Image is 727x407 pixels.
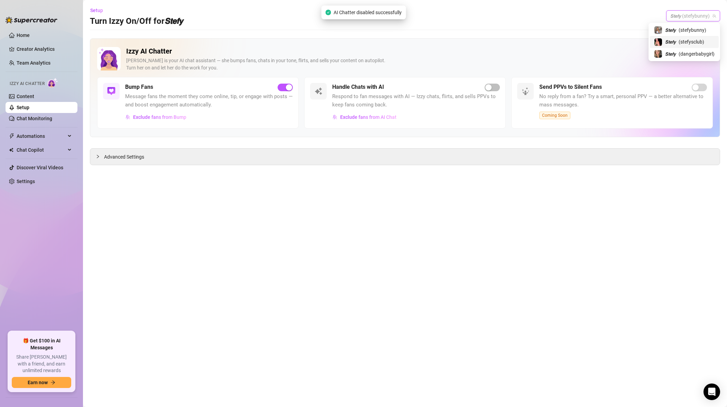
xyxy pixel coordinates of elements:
[9,133,15,139] span: thunderbolt
[333,115,337,120] img: svg%3e
[17,94,34,99] a: Content
[539,83,602,91] h5: Send PPVs to Silent Fans
[654,50,662,58] img: 𝙎𝙩𝙚𝙛𝙮 (@dangerbabygirl)
[679,50,715,58] span: ( dangerbabygirl )
[90,8,103,13] span: Setup
[17,179,35,184] a: Settings
[712,14,716,18] span: team
[12,377,71,388] button: Earn nowarrow-right
[133,114,186,120] span: Exclude fans from Bump
[12,338,71,351] span: 🎁 Get $100 in AI Messages
[679,38,704,46] span: ( stefysclub )
[314,87,323,95] img: svg%3e
[665,50,676,58] span: 𝙎𝙩𝙚𝙛𝙮
[670,11,716,21] span: 𝙎𝙩𝙚𝙛𝙮 (stefybunny)
[17,144,66,155] span: Chat Copilot
[12,354,71,374] span: Share [PERSON_NAME] with a friend, and earn unlimited rewards
[6,17,57,23] img: logo-BBDzfeDw.svg
[17,105,29,110] a: Setup
[104,153,144,161] span: Advanced Settings
[125,115,130,120] img: svg%3e
[340,114,397,120] span: Exclude fans from AI Chat
[17,44,72,55] a: Creator Analytics
[47,78,58,88] img: AI Chatter
[28,380,48,385] span: Earn now
[50,380,55,385] span: arrow-right
[325,10,331,15] span: check-circle
[97,47,121,70] img: Izzy AI Chatter
[679,26,706,34] span: ( stefybunny )
[90,5,109,16] button: Setup
[665,38,676,46] span: 𝙎𝙩𝙚𝙛𝙮
[125,83,153,91] h5: Bump Fans
[17,32,30,38] a: Home
[125,112,187,123] button: Exclude fans from Bump
[334,9,402,16] span: AI Chatter disabled successfully
[17,165,63,170] a: Discover Viral Videos
[665,26,676,34] span: 𝙎𝙩𝙚𝙛𝙮
[96,153,104,160] div: collapsed
[96,154,100,159] span: collapsed
[654,26,662,34] img: 𝙎𝙩𝙚𝙛𝙮 (@stefybunny)
[332,112,397,123] button: Exclude fans from AI Chat
[126,57,691,72] div: [PERSON_NAME] is your AI chat assistant — she bumps fans, chats in your tone, flirts, and sells y...
[521,87,530,95] img: svg%3e
[17,60,50,66] a: Team Analytics
[90,16,183,27] h3: Turn Izzy On/Off for 𝙎𝙩𝙚𝙛𝙮
[17,131,66,142] span: Automations
[126,47,691,56] h2: Izzy AI Chatter
[703,384,720,400] div: Open Intercom Messenger
[107,87,115,95] img: svg%3e
[9,148,13,152] img: Chat Copilot
[17,116,52,121] a: Chat Monitoring
[539,112,570,119] span: Coming Soon
[539,93,707,109] span: No reply from a fan? Try a smart, personal PPV — a better alternative to mass messages.
[332,93,500,109] span: Respond to fan messages with AI — Izzy chats, flirts, and sells PPVs to keep fans coming back.
[654,38,662,46] img: 𝙎𝙩𝙚𝙛𝙮 (@stefysclub)
[332,83,384,91] h5: Handle Chats with AI
[125,93,293,109] span: Message fans the moment they come online, tip, or engage with posts — and boost engagement automa...
[10,81,45,87] span: Izzy AI Chatter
